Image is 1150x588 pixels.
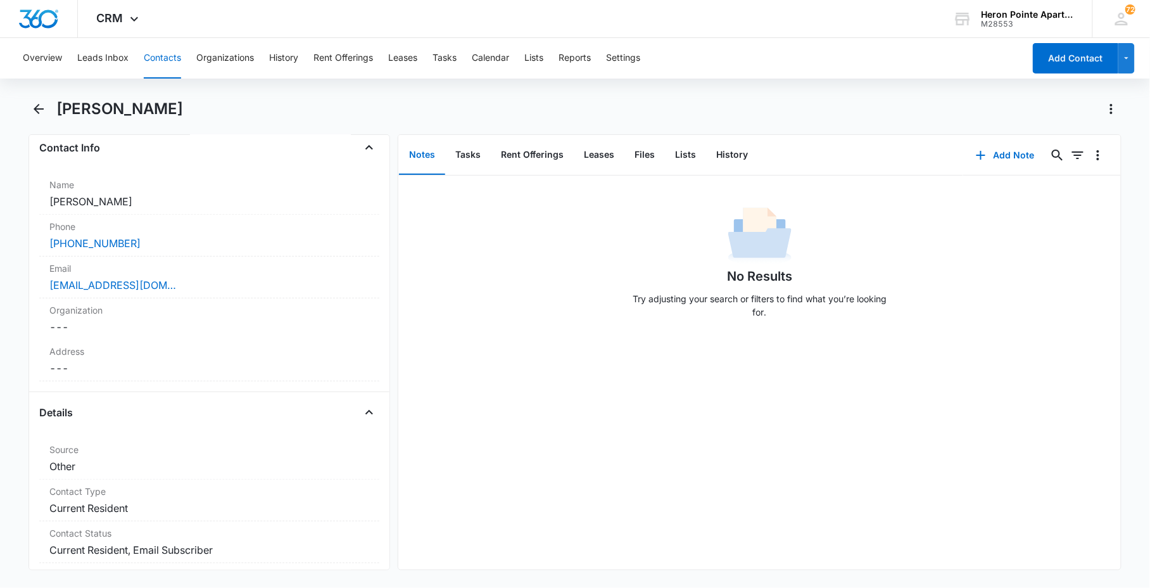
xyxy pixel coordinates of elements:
button: Organizations [196,38,254,79]
button: Rent Offerings [313,38,373,79]
button: Overview [23,38,62,79]
div: account name [982,10,1074,20]
div: notifications count [1125,4,1135,15]
button: Add Contact [1033,43,1118,73]
button: Leases [574,136,624,175]
label: Organization [49,304,369,317]
div: Phone[PHONE_NUMBER] [39,215,379,257]
span: CRM [97,11,123,25]
button: Lists [524,38,543,79]
p: Try adjusting your search or filters to find what you’re looking for. [627,292,893,319]
span: 72 [1125,4,1135,15]
div: Name[PERSON_NAME] [39,173,379,215]
div: Address--- [39,340,379,381]
button: Reports [559,38,591,79]
label: Contact Type [49,485,369,498]
div: Contact StatusCurrent Resident, Email Subscriber [39,521,379,563]
div: Organization--- [39,298,379,340]
button: Lists [665,136,706,175]
button: Leases [388,38,417,79]
button: History [269,38,298,79]
h1: No Results [727,267,792,286]
h1: [PERSON_NAME] [56,99,183,118]
button: Actions [1101,99,1122,119]
button: Contacts [144,38,181,79]
dd: --- [49,319,369,335]
button: Leads Inbox [77,38,129,79]
button: Notes [399,136,445,175]
label: Email [49,262,369,275]
a: [EMAIL_ADDRESS][DOMAIN_NAME] [49,278,176,293]
dd: Current Resident, Email Subscriber [49,542,369,558]
button: Search... [1047,145,1068,165]
dd: Other [49,459,369,474]
div: Contact TypeCurrent Resident [39,480,379,521]
label: Name [49,178,369,191]
button: Back [28,99,48,119]
label: Phone [49,220,369,233]
label: Assigned To [49,568,369,582]
button: Settings [606,38,640,79]
label: Contact Status [49,527,369,540]
button: Close [359,137,379,158]
dd: Current Resident [49,501,369,516]
button: Rent Offerings [491,136,574,175]
h4: Contact Info [39,140,100,155]
label: Address [49,345,369,358]
button: Calendar [472,38,509,79]
div: account id [982,20,1074,29]
h4: Details [39,405,73,420]
div: Email[EMAIL_ADDRESS][DOMAIN_NAME] [39,257,379,298]
button: Tasks [433,38,457,79]
div: SourceOther [39,438,379,480]
button: Files [624,136,665,175]
button: Add Note [963,140,1047,170]
label: Source [49,443,369,456]
dd: [PERSON_NAME] [49,194,369,209]
button: Tasks [445,136,491,175]
a: [PHONE_NUMBER] [49,236,141,251]
button: Filters [1068,145,1088,165]
dd: --- [49,361,369,376]
button: Overflow Menu [1088,145,1108,165]
button: Close [359,402,379,423]
button: History [706,136,758,175]
img: No Data [728,203,792,267]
